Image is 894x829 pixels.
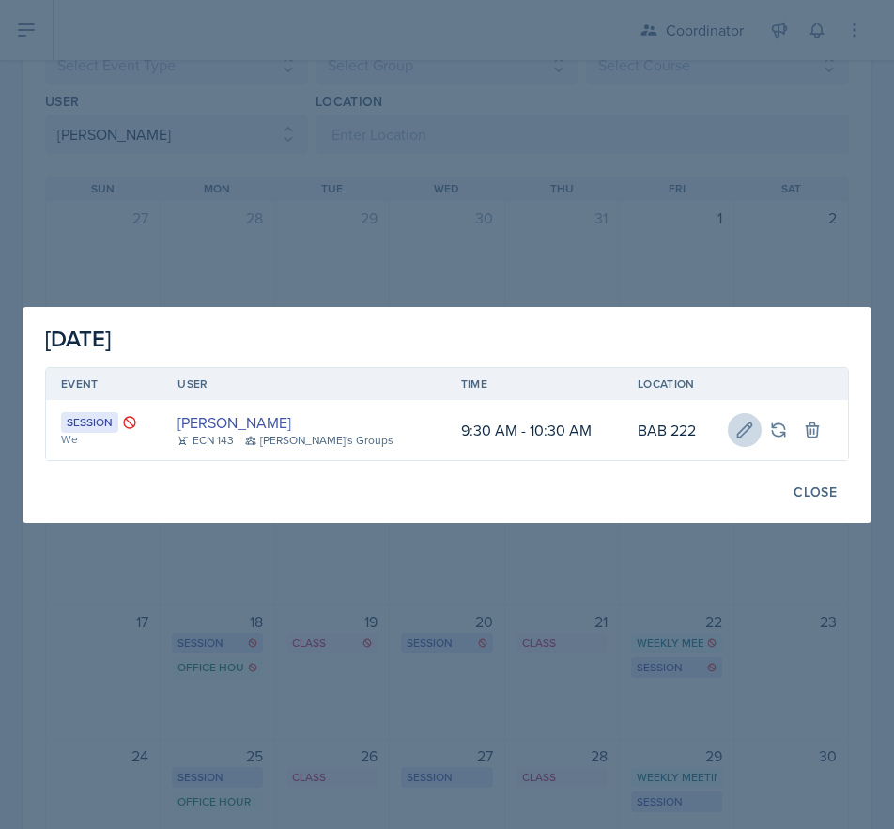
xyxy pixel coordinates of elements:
div: Session [61,412,118,433]
button: Close [781,476,849,508]
td: BAB 222 [623,400,719,460]
div: ECN 143 [177,432,234,449]
div: [PERSON_NAME]'s Groups [245,432,393,449]
div: Close [794,484,837,499]
td: 9:30 AM - 10:30 AM [446,400,623,460]
div: We [61,431,147,448]
th: User [162,368,446,400]
a: [PERSON_NAME] [177,411,291,434]
th: Event [46,368,162,400]
th: Time [446,368,623,400]
div: [DATE] [45,322,849,356]
th: Location [623,368,719,400]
